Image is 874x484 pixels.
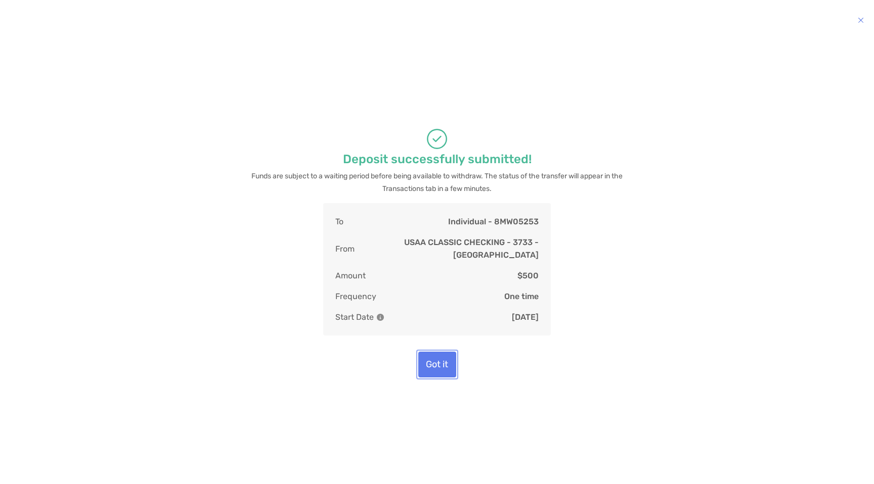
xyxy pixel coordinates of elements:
[335,311,384,323] p: Start Date
[377,314,384,321] img: Information Icon
[247,170,627,195] p: Funds are subject to a waiting period before being available to withdraw. The status of the trans...
[504,290,539,303] p: One time
[448,215,539,228] p: Individual - 8MW05253
[335,236,355,261] p: From
[418,352,456,377] button: Got it
[512,311,539,323] p: [DATE]
[517,269,539,282] p: $500
[335,215,343,228] p: To
[343,153,532,166] p: Deposit successfully submitted!
[335,269,366,282] p: Amount
[335,290,376,303] p: Frequency
[355,236,539,261] p: USAA CLASSIC CHECKING - 3733 - [GEOGRAPHIC_DATA]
